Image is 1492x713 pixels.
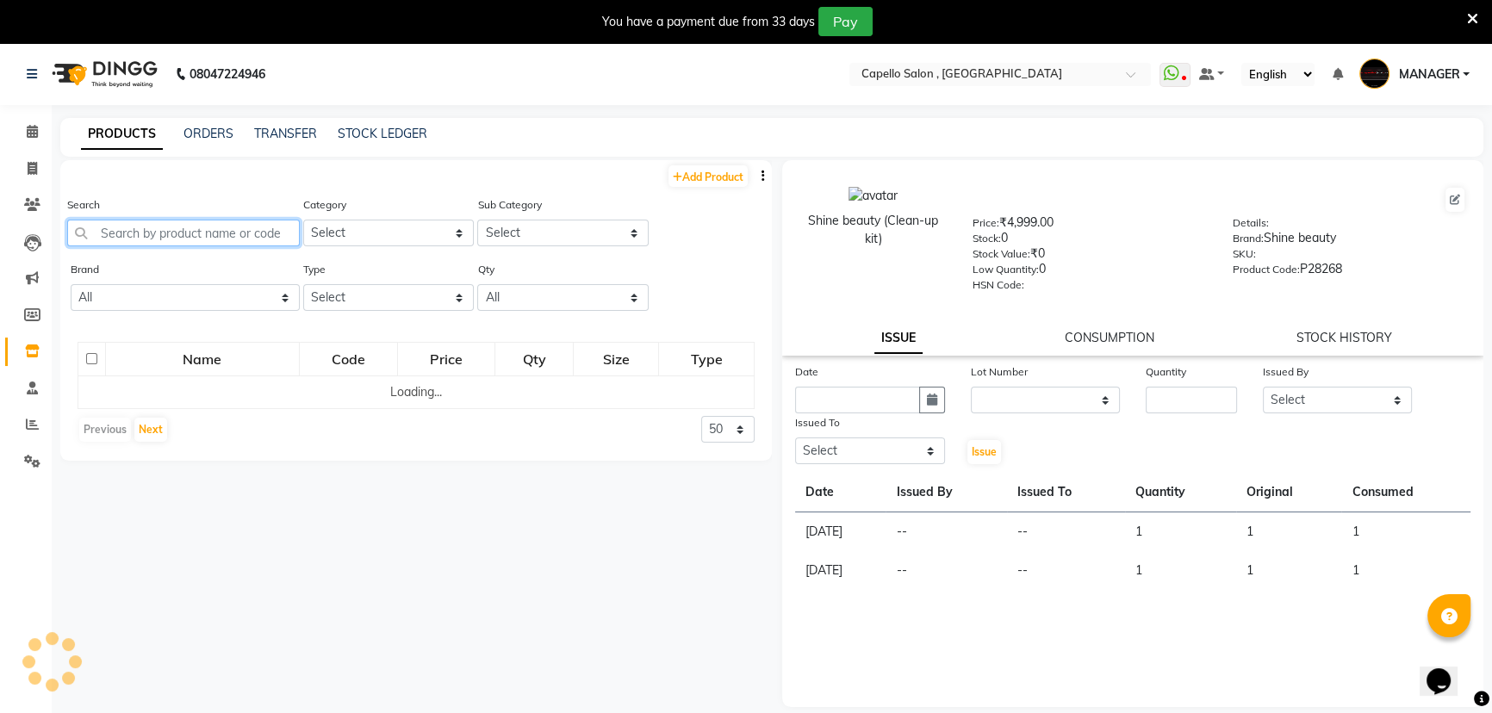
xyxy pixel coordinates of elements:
img: logo [44,50,162,98]
td: 1 [1236,551,1342,590]
th: Issued By [886,473,1006,512]
td: 1 [1236,512,1342,552]
label: Search [67,197,100,213]
button: Issue [967,440,1001,464]
a: Add Product [668,165,748,187]
a: STOCK HISTORY [1296,330,1392,345]
td: 1 [1125,551,1236,590]
img: MANAGER [1359,59,1389,89]
td: -- [886,512,1006,552]
label: Qty [477,262,494,277]
label: Details: [1233,215,1269,231]
td: Loading... [78,376,755,409]
th: Original [1236,473,1342,512]
div: Code [301,344,397,375]
input: Search by product name or code [67,220,300,246]
div: Type [660,344,753,375]
label: Date [795,364,818,380]
label: Quantity [1146,364,1186,380]
span: Issue [972,445,997,458]
div: 0 [973,229,1207,253]
td: -- [886,551,1006,590]
div: P28268 [1233,260,1467,284]
label: Brand: [1233,231,1264,246]
label: HSN Code: [973,277,1024,293]
th: Consumed [1341,473,1470,512]
span: MANAGER [1398,65,1459,84]
label: Issued To [795,415,840,431]
iframe: chat widget [1420,644,1475,696]
label: Stock: [973,231,1001,246]
label: Issued By [1263,364,1309,380]
button: Pay [818,7,873,36]
img: avatar [849,187,898,205]
td: [DATE] [795,512,886,552]
a: PRODUCTS [81,119,163,150]
div: You have a payment due from 33 days [602,13,815,31]
label: Low Quantity: [973,262,1039,277]
label: Type [303,262,326,277]
label: Price: [973,215,999,231]
div: Shine beauty [1233,229,1467,253]
td: 1 [1341,551,1470,590]
th: Quantity [1125,473,1236,512]
div: ₹4,999.00 [973,214,1207,238]
button: Next [134,418,167,442]
div: Shine beauty (Clean-up kit) [799,212,947,248]
a: ORDERS [183,126,233,141]
div: Qty [496,344,572,375]
div: 0 [973,260,1207,284]
label: SKU: [1233,246,1256,262]
td: -- [1007,551,1125,590]
div: Price [399,344,494,375]
label: Sub Category [477,197,541,213]
a: ISSUE [874,323,923,354]
label: Product Code: [1233,262,1300,277]
th: Issued To [1007,473,1125,512]
td: 1 [1341,512,1470,552]
div: ₹0 [973,245,1207,269]
label: Brand [71,262,99,277]
td: [DATE] [795,551,886,590]
label: Stock Value: [973,246,1030,262]
b: 08047224946 [190,50,265,98]
td: 1 [1125,512,1236,552]
td: -- [1007,512,1125,552]
a: CONSUMPTION [1065,330,1154,345]
th: Date [795,473,886,512]
label: Lot Number [971,364,1028,380]
label: Category [303,197,346,213]
a: STOCK LEDGER [338,126,427,141]
a: TRANSFER [254,126,317,141]
div: Name [107,344,298,375]
div: Size [575,344,657,375]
